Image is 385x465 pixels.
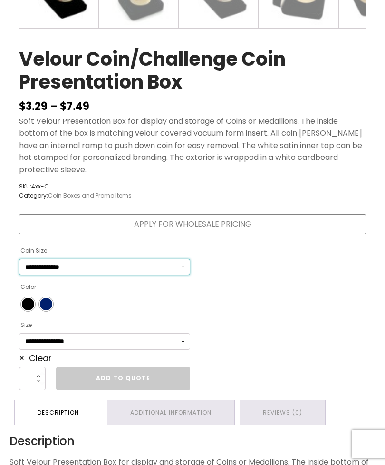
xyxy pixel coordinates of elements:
a: Reviews (0) [240,400,325,425]
span: SKU: [19,182,132,191]
bdi: 7.49 [60,99,89,114]
label: Coin Size [20,243,47,258]
bdi: 3.29 [19,99,48,114]
h2: Description [10,435,375,448]
ul: Color [19,295,190,313]
li: Black [21,297,35,311]
span: $ [19,99,26,114]
label: Color [20,279,36,295]
span: Category: [19,191,132,200]
span: – [50,99,58,114]
a: Clear options [19,352,52,364]
a: Add to Quote [56,367,190,390]
p: Soft Velour Presentation Box for display and storage of Coins or Medallions. The inside bottom of... [19,115,366,176]
a: Coin Boxes and Promo Items [48,191,132,199]
a: Additional information [107,400,234,425]
span: 4xx-C [31,182,49,190]
a: Description [15,400,102,425]
label: Size [20,317,32,333]
span: $ [60,99,67,114]
li: Navy Blue [39,297,53,311]
input: Product quantity [19,367,46,390]
a: Apply for Wholesale Pricing [19,214,366,234]
h1: Velour Coin/Challenge Coin Presentation Box [19,48,366,98]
